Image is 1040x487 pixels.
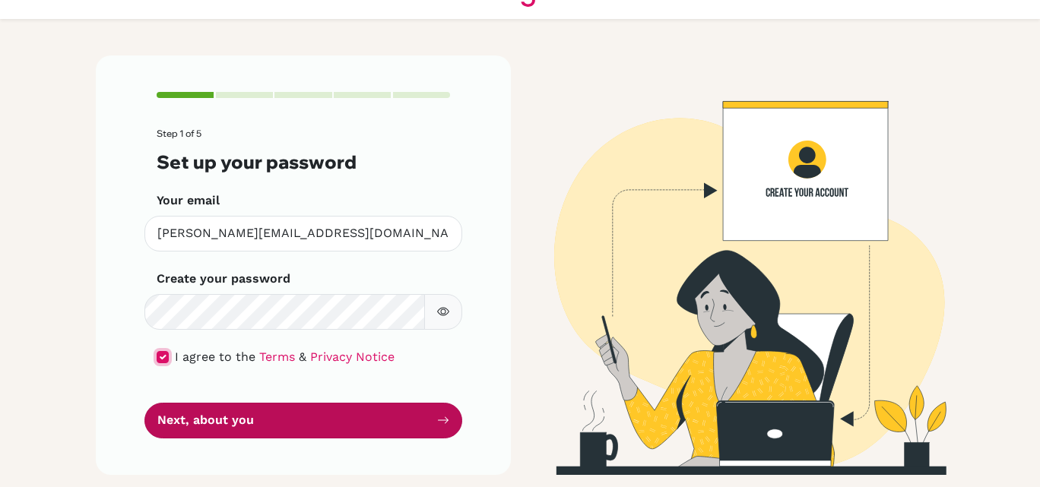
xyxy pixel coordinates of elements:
[157,191,220,210] label: Your email
[144,403,462,438] button: Next, about you
[175,349,255,364] span: I agree to the
[299,349,306,364] span: &
[157,128,201,139] span: Step 1 of 5
[157,151,450,173] h3: Set up your password
[144,216,462,251] input: Insert your email*
[259,349,295,364] a: Terms
[157,270,290,288] label: Create your password
[310,349,395,364] a: Privacy Notice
